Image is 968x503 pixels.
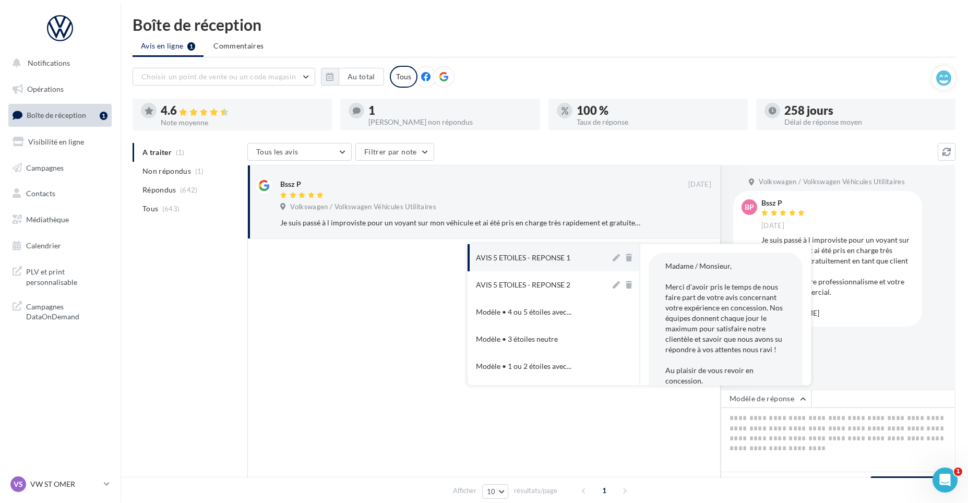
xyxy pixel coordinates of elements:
div: Note moyenne [161,119,324,126]
a: Campagnes [6,157,114,179]
span: Commentaires [213,41,264,51]
a: Visibilité en ligne [6,131,114,153]
span: Calendrier [26,241,61,250]
button: Au total [321,68,384,86]
span: PLV et print personnalisable [26,265,107,287]
div: 1 [100,112,107,120]
button: Notifications [6,52,110,74]
span: (642) [180,186,198,194]
span: Volkswagen / Volkswagen Véhicules Utilitaires [759,177,905,187]
div: 4.6 [161,105,324,117]
span: Modèle • 4 ou 5 étoiles avec... [476,307,571,317]
span: Modèle • 1 ou 2 étoiles avec... [476,361,571,372]
span: Madame / Monsieur, Merci d'avoir pris le temps de nous faire part de votre avis concernant votre ... [665,261,783,437]
span: Répondus [142,185,176,195]
div: Délai de réponse moyen [784,118,947,126]
span: Tous les avis [256,147,298,156]
div: Boîte de réception [133,17,955,32]
span: Campagnes DataOnDemand [26,300,107,322]
span: Opérations [27,85,64,93]
button: Poster ma réponse [870,476,951,494]
div: Bssz P [761,199,807,207]
div: Je suis passé à l improviste pour un voyant sur mon véhicule et ai été pris en charge très rapide... [280,218,643,228]
span: 10 [487,487,496,496]
div: Taux de réponse [577,118,739,126]
div: 1 [368,105,531,116]
span: Visibilité en ligne [28,137,84,146]
div: Je suis passé à l improviste pour un voyant sur mon véhicule et ai été pris en charge très rapide... [761,235,914,318]
button: Modèle • 4 ou 5 étoiles avec... [468,298,611,326]
span: (1) [195,167,204,175]
div: AVIS 5 ETOILES - REPONSE 1 [476,253,570,263]
div: Bssz P [280,179,301,189]
span: Tous [142,203,158,214]
button: Tous les avis [247,143,352,161]
a: Opérations [6,78,114,100]
button: Modèle • 1 ou 2 étoiles avec... [468,353,611,380]
span: 1 [596,482,613,499]
button: Filtrer par note [355,143,434,161]
div: 258 jours [784,105,947,116]
button: AVIS 5 ETOILES - REPONSE 1 [468,244,611,271]
button: Modèle • 3 étoiles neutre [468,326,611,353]
span: Contacts [26,189,55,198]
span: Afficher [453,486,476,496]
div: [PERSON_NAME] non répondus [368,118,531,126]
span: Médiathèque [26,215,69,224]
div: Tous [390,66,417,88]
iframe: Intercom live chat [933,468,958,493]
div: AVIS 5 ETOILES - REPONSE 2 [476,280,570,290]
div: Modèle • 3 étoiles neutre [476,334,558,344]
span: Boîte de réception [27,111,86,119]
button: 10 [482,484,509,499]
a: Boîte de réception1 [6,104,114,126]
button: AVIS 5 ETOILES - REPONSE 2 [468,271,611,298]
div: 100 % [577,105,739,116]
span: 1 [954,468,962,476]
span: Non répondus [142,166,191,176]
span: [DATE] [688,180,711,189]
a: VS VW ST OMER [8,474,112,494]
button: Modèle de réponse [721,390,811,408]
span: (643) [162,205,180,213]
p: VW ST OMER [30,479,100,489]
a: Contacts [6,183,114,205]
button: Au total [339,68,384,86]
a: Médiathèque [6,209,114,231]
button: Choisir un point de vente ou un code magasin [133,68,315,86]
span: Choisir un point de vente ou un code magasin [141,72,296,81]
span: Notifications [28,58,70,67]
span: Campagnes [26,163,64,172]
a: Campagnes DataOnDemand [6,295,114,326]
span: VS [14,479,23,489]
a: PLV et print personnalisable [6,260,114,291]
span: résultats/page [514,486,557,496]
a: Calendrier [6,235,114,257]
span: [DATE] [761,221,784,231]
span: BP [745,202,754,212]
span: Volkswagen / Volkswagen Véhicules Utilitaires [290,202,436,212]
